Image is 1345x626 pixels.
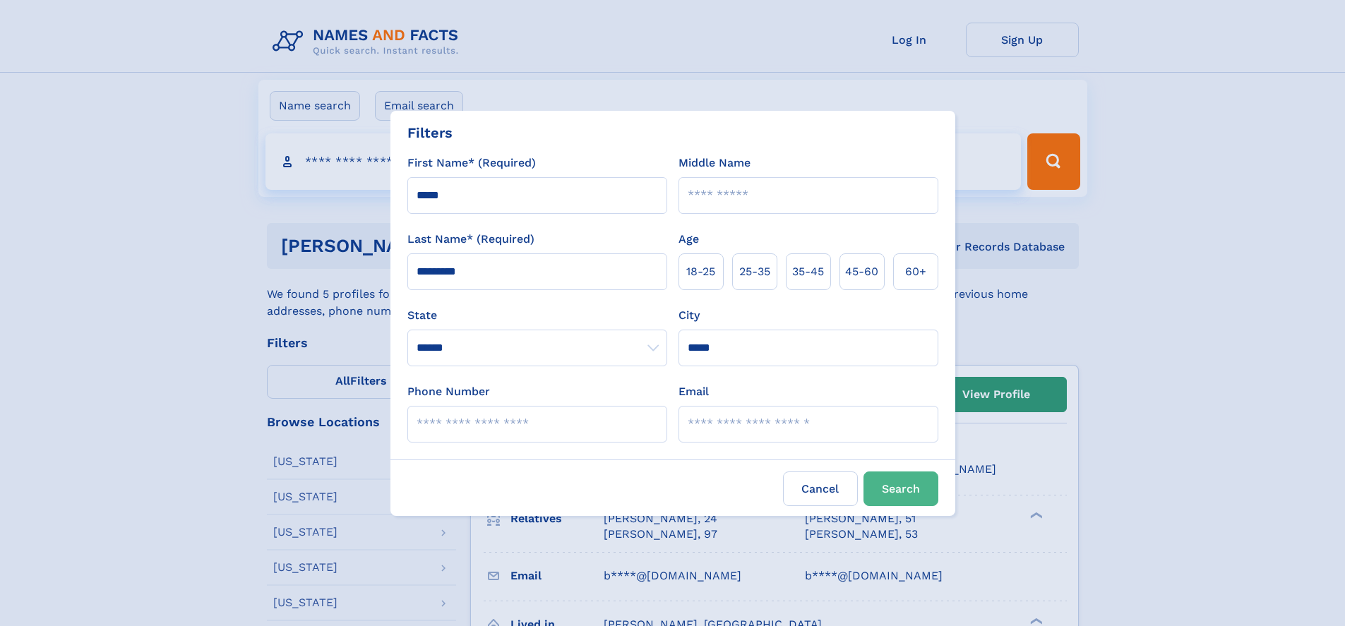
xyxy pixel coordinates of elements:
[407,122,453,143] div: Filters
[792,263,824,280] span: 35‑45
[845,263,878,280] span: 45‑60
[407,307,667,324] label: State
[905,263,926,280] span: 60+
[863,471,938,506] button: Search
[407,155,536,171] label: First Name* (Required)
[679,307,700,324] label: City
[679,155,751,171] label: Middle Name
[407,383,490,400] label: Phone Number
[686,263,715,280] span: 18‑25
[679,231,699,248] label: Age
[407,231,534,248] label: Last Name* (Required)
[783,471,858,506] label: Cancel
[739,263,770,280] span: 25‑35
[679,383,709,400] label: Email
